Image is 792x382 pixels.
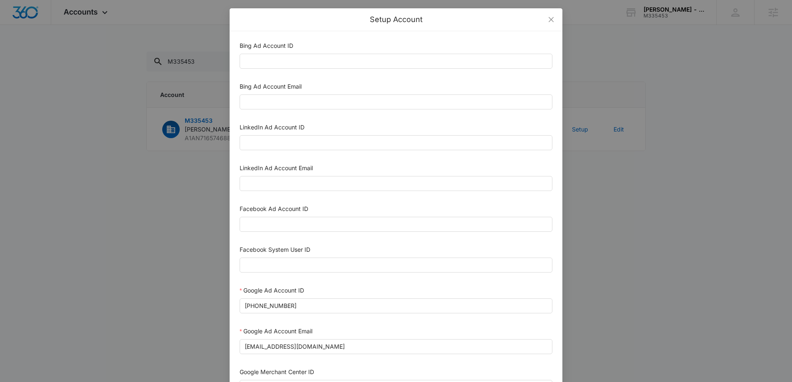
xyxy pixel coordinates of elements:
input: Google Ad Account ID [240,298,552,313]
label: Google Ad Account Email [240,327,312,335]
input: Facebook Ad Account ID [240,217,552,232]
input: Bing Ad Account ID [240,54,552,69]
input: LinkedIn Ad Account Email [240,176,552,191]
label: Google Merchant Center ID [240,368,314,375]
input: Facebook System User ID [240,258,552,273]
label: Bing Ad Account ID [240,42,293,49]
label: Bing Ad Account Email [240,83,302,90]
label: Facebook System User ID [240,246,310,253]
label: Facebook Ad Account ID [240,205,308,212]
label: LinkedIn Ad Account ID [240,124,304,131]
div: Setup Account [240,15,552,24]
input: Google Ad Account Email [240,339,552,354]
label: Google Ad Account ID [240,287,304,294]
button: Close [540,8,562,31]
span: close [548,16,554,23]
input: LinkedIn Ad Account ID [240,135,552,150]
input: Bing Ad Account Email [240,94,552,109]
label: LinkedIn Ad Account Email [240,164,313,171]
